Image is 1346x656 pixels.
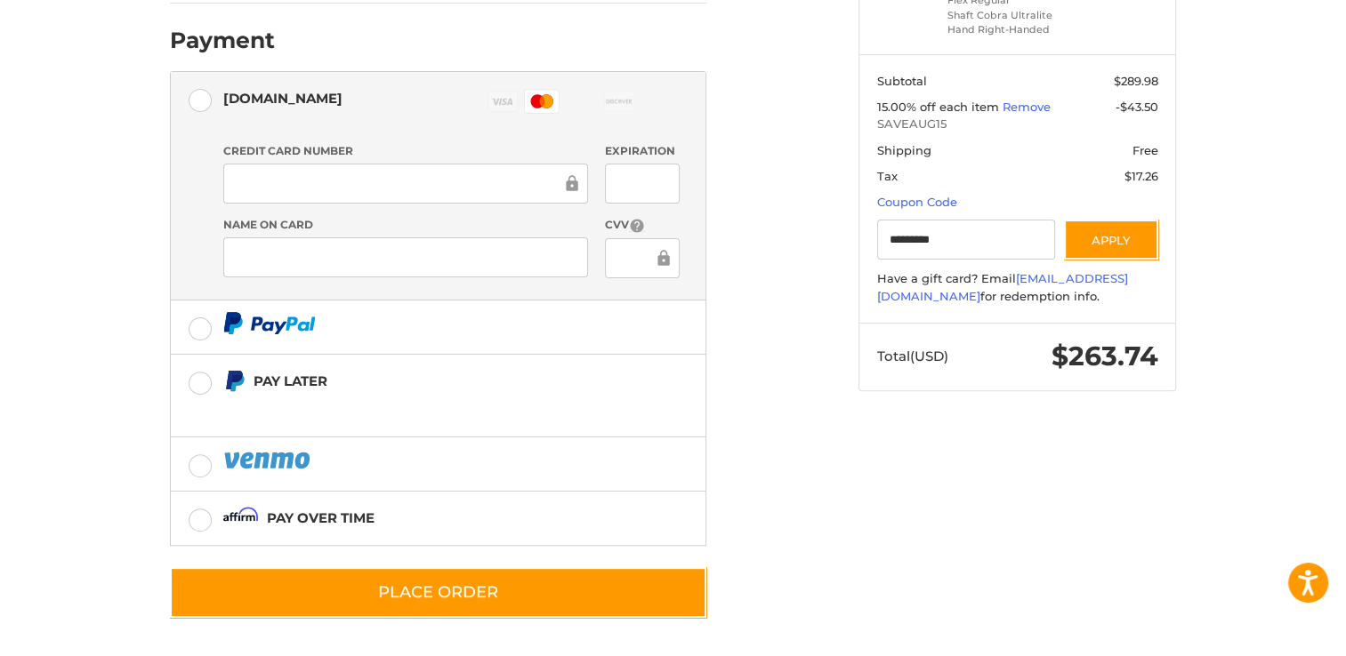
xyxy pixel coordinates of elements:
span: $17.26 [1124,169,1158,183]
div: [DOMAIN_NAME] [223,84,343,113]
label: Name on Card [223,217,588,233]
li: Shaft Cobra Ultralite [947,8,1084,23]
a: Coupon Code [877,195,957,209]
span: Shipping [877,143,931,157]
img: PayPal icon [223,312,316,334]
div: Pay Later [254,366,594,396]
img: PayPal icon [223,449,314,471]
label: Expiration [605,143,679,159]
span: SAVEAUG15 [877,116,1158,133]
div: Pay over time [267,503,375,532]
span: Free [1132,143,1158,157]
a: Remove [1003,100,1051,114]
input: Gift Certificate or Coupon Code [877,220,1056,260]
a: [EMAIL_ADDRESS][DOMAIN_NAME] [877,271,1128,303]
span: $263.74 [1052,340,1158,372]
span: Tax [877,169,898,183]
span: -$43.50 [1116,100,1158,114]
span: 15.00% off each item [877,100,1003,114]
span: Total (USD) [877,348,948,364]
h2: Payment [170,27,275,54]
iframe: PayPal Message 1 [223,400,595,415]
div: Have a gift card? Email for redemption info. [877,270,1158,305]
button: Apply [1064,220,1158,260]
li: Hand Right-Handed [947,22,1084,37]
iframe: Google Customer Reviews [1199,608,1346,656]
span: Subtotal [877,74,927,88]
label: CVV [605,217,679,234]
button: Place Order [170,567,706,618]
img: Affirm icon [223,507,259,529]
label: Credit Card Number [223,143,588,159]
img: Pay Later icon [223,370,246,392]
span: $289.98 [1114,74,1158,88]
